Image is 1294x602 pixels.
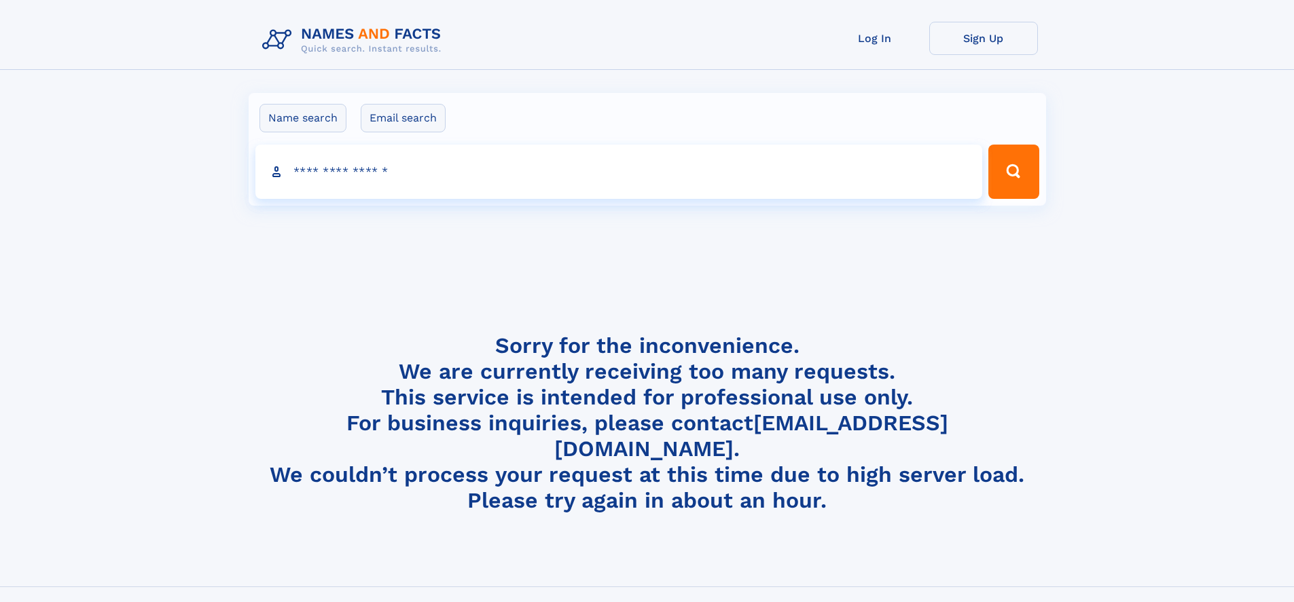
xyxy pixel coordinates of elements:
[255,145,983,199] input: search input
[361,104,446,132] label: Email search
[259,104,346,132] label: Name search
[821,22,929,55] a: Log In
[929,22,1038,55] a: Sign Up
[257,22,452,58] img: Logo Names and Facts
[257,333,1038,514] h4: Sorry for the inconvenience. We are currently receiving too many requests. This service is intend...
[554,410,948,462] a: [EMAIL_ADDRESS][DOMAIN_NAME]
[988,145,1039,199] button: Search Button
